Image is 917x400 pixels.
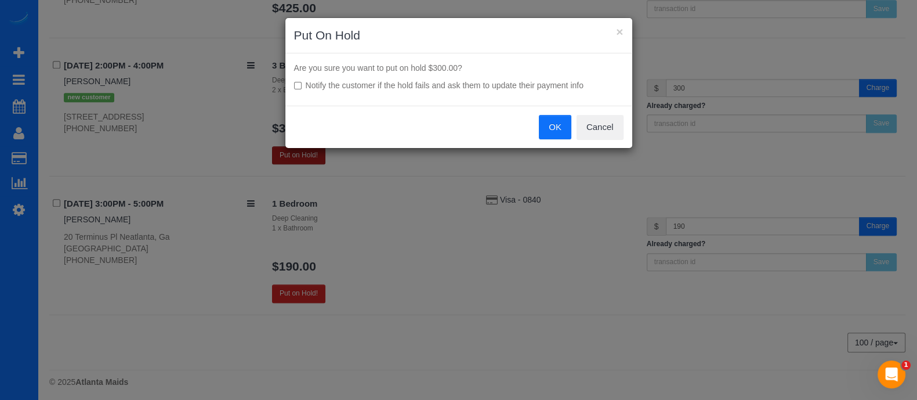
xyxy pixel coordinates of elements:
[901,361,911,370] span: 1
[294,63,462,73] span: Are you sure you want to put on hold $300.00?
[294,80,624,91] label: Notify the customer if the hold fails and ask them to update their payment info
[577,115,624,139] button: Cancel
[294,27,624,44] h3: Put On Hold
[539,115,571,139] button: OK
[285,18,632,148] sui-modal: Put On Hold
[294,82,302,89] input: Notify the customer if the hold fails and ask them to update their payment info
[878,361,905,388] iframe: Intercom live chat
[616,26,623,38] button: ×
